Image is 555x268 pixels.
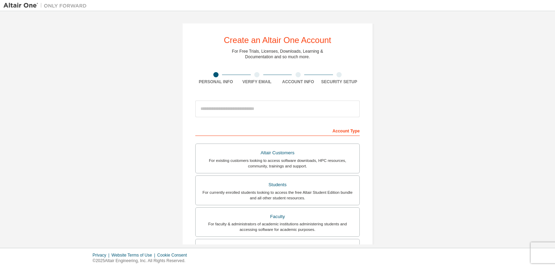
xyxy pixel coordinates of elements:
[200,190,355,201] div: For currently enrolled students looking to access the free Altair Student Edition bundle and all ...
[277,79,319,85] div: Account Info
[93,252,111,258] div: Privacy
[224,36,331,44] div: Create an Altair One Account
[111,252,157,258] div: Website Terms of Use
[200,148,355,158] div: Altair Customers
[93,258,191,264] p: © 2025 Altair Engineering, Inc. All Rights Reserved.
[195,125,360,136] div: Account Type
[157,252,191,258] div: Cookie Consent
[200,212,355,222] div: Faculty
[195,79,237,85] div: Personal Info
[232,49,323,60] div: For Free Trials, Licenses, Downloads, Learning & Documentation and so much more.
[200,243,355,253] div: Everyone else
[237,79,278,85] div: Verify Email
[200,158,355,169] div: For existing customers looking to access software downloads, HPC resources, community, trainings ...
[3,2,90,9] img: Altair One
[200,180,355,190] div: Students
[319,79,360,85] div: Security Setup
[200,221,355,232] div: For faculty & administrators of academic institutions administering students and accessing softwa...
